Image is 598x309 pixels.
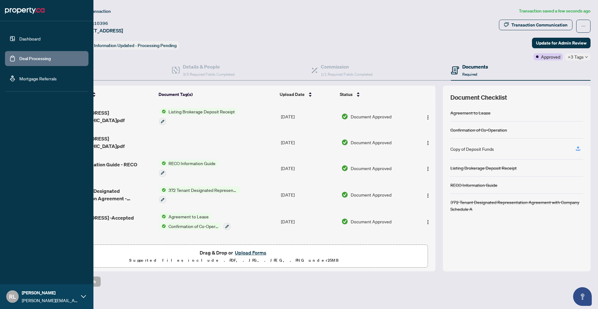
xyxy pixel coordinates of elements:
span: Status [340,91,353,98]
span: Document Approved [351,139,392,146]
img: Document Status [341,191,348,198]
span: [STREET_ADDRESS][DEMOGRAPHIC_DATA]pdf [61,109,154,124]
button: Status IconListing Brokerage Deposit Receipt [159,108,237,125]
img: Logo [425,166,430,171]
img: Document Status [341,113,348,120]
span: Upload Date [280,91,305,98]
img: Logo [425,115,430,120]
span: 1/1 Required Fields Completed [321,72,373,77]
span: View Transaction [78,8,111,14]
div: Confirmation of Co-Operation [450,126,507,133]
span: Drag & Drop or [200,249,268,257]
img: Status Icon [159,213,166,220]
img: Status Icon [159,223,166,230]
div: 372 Tenant Designated Representation Agreement with Company Schedule A [450,199,583,212]
span: RECO Information Guide [166,160,218,167]
button: Logo [423,190,433,200]
button: Update for Admin Review [532,38,591,48]
button: Upload Forms [233,249,268,257]
div: Status: [77,41,179,50]
span: Document Approved [351,218,392,225]
span: 1_Reco Information Guide - RECO Forms.pdf [61,161,154,176]
span: Required [462,72,477,77]
span: Drag & Drop orUpload FormsSupported files include .PDF, .JPG, .JPEG, .PNG under25MB [40,245,428,268]
span: 2_372 Tenant Designated Representation Agreement - [PERSON_NAME].pdf [61,187,154,202]
h4: Details & People [183,63,235,70]
div: Listing Brokerage Deposit Receipt [450,164,517,171]
div: Transaction Communication [511,20,567,30]
span: ellipsis [581,24,586,28]
h4: Commission [321,63,373,70]
button: Logo [423,163,433,173]
button: Status IconAgreement to LeaseStatus IconConfirmation of Co-Operation [159,213,230,230]
button: Logo [423,112,433,121]
a: Dashboard [19,36,40,41]
span: Listing Brokerage Deposit Receipt [166,108,237,115]
td: [DATE] [278,155,339,182]
span: RL [9,292,16,301]
button: Open asap [573,287,592,306]
span: [PERSON_NAME] [22,289,78,296]
th: (5) File Name [59,86,156,103]
td: [DATE] [278,103,339,130]
span: Confirmation of Co-Operation [166,223,221,230]
span: Information Updated - Processing Pending [94,43,177,48]
a: Deal Processing [19,56,51,61]
span: [STREET_ADDRESS][DEMOGRAPHIC_DATA]pdf [61,135,154,150]
span: Document Checklist [450,93,507,102]
img: Document Status [341,218,348,225]
div: RECO Information Guide [450,182,497,188]
p: Supported files include .PDF, .JPG, .JPEG, .PNG under 25 MB [44,257,424,264]
span: +3 Tags [568,53,584,60]
th: Upload Date [277,86,337,103]
img: Document Status [341,139,348,146]
img: Status Icon [159,187,166,193]
button: Status IconRECO Information Guide [159,160,218,177]
img: Status Icon [159,108,166,115]
span: [STREET_ADDRESS] -Accepted offer.pdf [61,214,154,229]
span: 3/3 Required Fields Completed [183,72,235,77]
button: Logo [423,216,433,226]
span: Approved [541,53,560,60]
button: Logo [423,137,433,147]
span: 372 Tenant Designated Representation Agreement with Company Schedule A [166,187,240,193]
button: Transaction Communication [499,20,572,30]
span: Document Approved [351,113,392,120]
span: Document Approved [351,165,392,172]
img: Logo [425,220,430,225]
span: Document Approved [351,191,392,198]
td: [DATE] [278,130,339,155]
th: Document Tag(s) [156,86,278,103]
a: Mortgage Referrals [19,76,57,81]
img: Logo [425,140,430,145]
img: logo [5,6,45,16]
span: 10396 [94,21,108,26]
span: Agreement to Lease [166,213,211,220]
span: Update for Admin Review [536,38,586,48]
button: Status Icon372 Tenant Designated Representation Agreement with Company Schedule A [159,187,240,203]
div: Agreement to Lease [450,109,491,116]
td: [DATE] [278,182,339,208]
th: Status [337,86,412,103]
span: [STREET_ADDRESS] [77,27,123,34]
span: [PERSON_NAME][EMAIL_ADDRESS][DOMAIN_NAME] [22,297,78,304]
img: Logo [425,193,430,198]
span: down [585,55,588,59]
h4: Documents [462,63,488,70]
img: Document Status [341,165,348,172]
td: [DATE] [278,208,339,235]
div: Copy of Deposit Funds [450,145,494,152]
img: Status Icon [159,160,166,167]
article: Transaction saved a few seconds ago [519,7,591,15]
